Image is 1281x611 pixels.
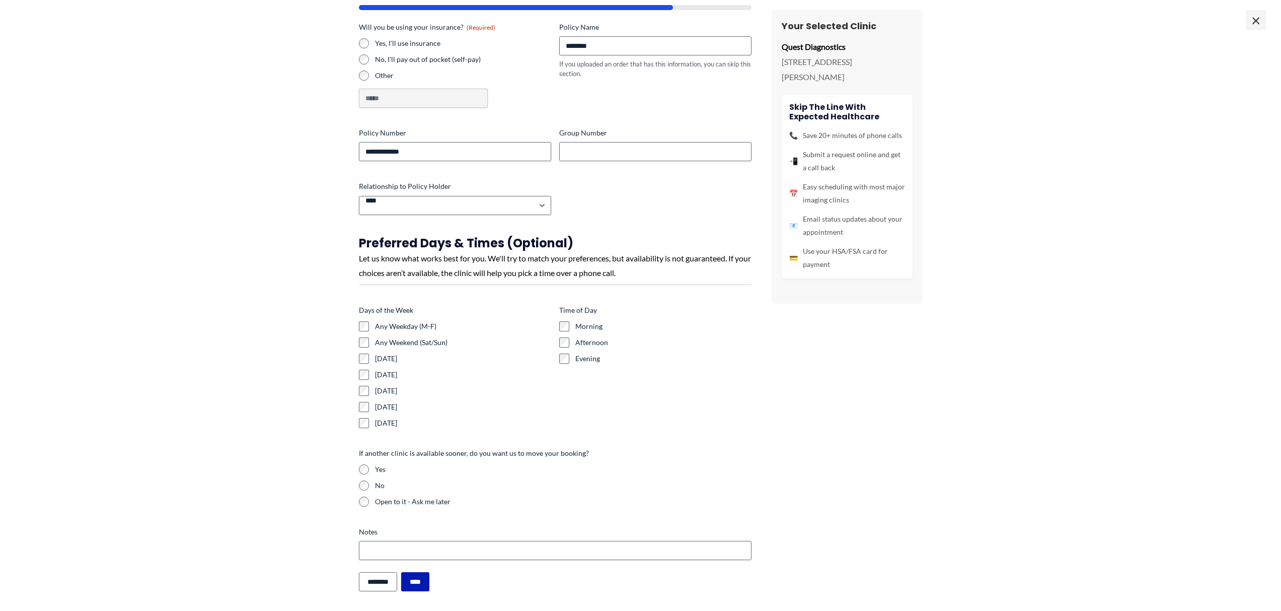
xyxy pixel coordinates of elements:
span: × [1246,10,1266,30]
input: Other Choice, please specify [359,89,488,108]
legend: Will you be using your insurance? [359,22,495,32]
label: Afternoon [575,337,751,348]
label: Yes, I'll use insurance [375,38,551,48]
div: If you uploaded an order that has this information, you can skip this section. [559,59,751,78]
label: Any Weekend (Sat/Sun) [375,337,551,348]
li: Submit a request online and get a call back [789,148,905,174]
legend: Time of Day [559,305,597,315]
label: No [375,481,751,491]
label: Morning [575,321,751,331]
p: [STREET_ADDRESS][PERSON_NAME] [782,54,913,84]
li: Easy scheduling with most major imaging clinics [789,180,905,207]
span: 📅 [789,187,798,200]
h4: Skip the line with Expected Healthcare [789,102,905,121]
label: Evening [575,354,751,364]
div: Let us know what works best for you. We'll try to match your preferences, but availability is not... [359,251,751,281]
label: Any Weekday (M-F) [375,321,551,331]
h3: Preferred Days & Times (Optional) [359,235,751,251]
p: Quest Diagnostics [782,39,913,54]
span: (Required) [467,24,495,31]
label: [DATE] [375,370,551,380]
li: Email status updates about your appointment [789,213,905,239]
li: Use your HSA/FSA card for payment [789,245,905,271]
label: Relationship to Policy Holder [359,181,551,191]
label: [DATE] [375,386,551,396]
legend: Days of the Week [359,305,413,315]
label: Notes [359,527,751,537]
label: [DATE] [375,402,551,412]
label: No, I'll pay out of pocket (self-pay) [375,54,551,64]
label: [DATE] [375,418,551,428]
label: Open to it - Ask me later [375,497,751,507]
span: 📲 [789,155,798,168]
legend: If another clinic is available sooner, do you want us to move your booking? [359,448,589,458]
h3: Your Selected Clinic [782,20,913,32]
span: 💳 [789,251,798,264]
label: Group Number [559,128,751,138]
label: Yes [375,464,751,474]
label: Other [375,71,551,81]
span: 📞 [789,129,798,142]
label: Policy Name [559,22,751,32]
li: Save 20+ minutes of phone calls [789,129,905,142]
label: Policy Number [359,128,551,138]
span: 📧 [789,219,798,232]
label: [DATE] [375,354,551,364]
